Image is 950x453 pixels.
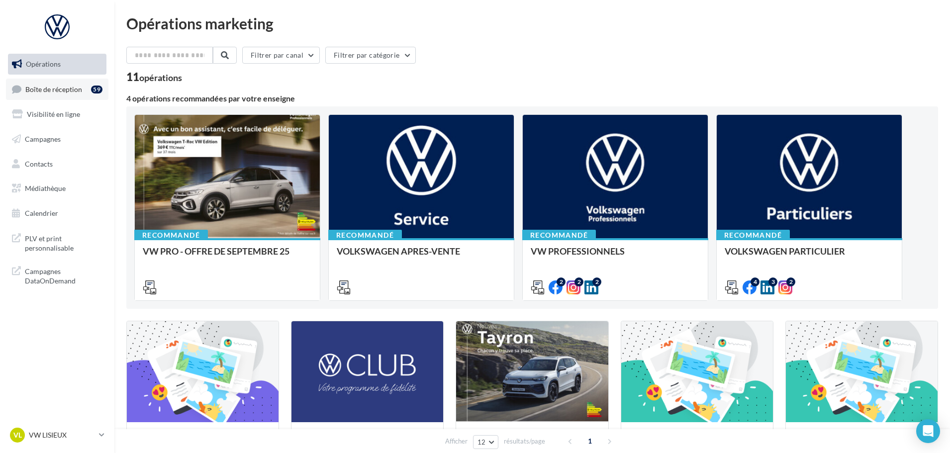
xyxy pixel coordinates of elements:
a: Campagnes [6,129,108,150]
span: Afficher [445,437,468,446]
div: Opérations marketing [126,16,938,31]
span: Calendrier [25,209,58,217]
div: Open Intercom Messenger [916,419,940,443]
span: Médiathèque [25,184,66,192]
div: 11 [126,72,182,83]
a: Contacts [6,154,108,175]
div: 2 [557,277,566,286]
div: 2 [592,277,601,286]
div: Recommandé [522,230,596,241]
button: Filtrer par canal [242,47,320,64]
a: PLV et print personnalisable [6,228,108,257]
div: 2 [574,277,583,286]
button: 12 [473,435,498,449]
div: Recommandé [716,230,790,241]
div: 4 [751,277,760,286]
span: Campagnes [25,135,61,143]
a: VL VW LISIEUX [8,426,106,445]
div: 2 [786,277,795,286]
div: Recommandé [134,230,208,241]
div: VW PRO - OFFRE DE SEPTEMBRE 25 [143,246,312,266]
button: Filtrer par catégorie [325,47,416,64]
span: Opérations [26,60,61,68]
a: Boîte de réception59 [6,79,108,100]
div: 59 [91,86,102,93]
span: VL [13,430,22,440]
a: Médiathèque [6,178,108,199]
div: VOLKSWAGEN PARTICULIER [725,246,894,266]
span: 12 [477,438,486,446]
a: Campagnes DataOnDemand [6,261,108,290]
div: opérations [139,73,182,82]
span: Contacts [25,159,53,168]
span: 1 [582,433,598,449]
div: Recommandé [328,230,402,241]
span: Boîte de réception [25,85,82,93]
a: Opérations [6,54,108,75]
div: 4 opérations recommandées par votre enseigne [126,94,938,102]
p: VW LISIEUX [29,430,95,440]
span: Campagnes DataOnDemand [25,265,102,286]
span: Visibilité en ligne [27,110,80,118]
div: VOLKSWAGEN APRES-VENTE [337,246,506,266]
span: PLV et print personnalisable [25,232,102,253]
span: résultats/page [504,437,545,446]
a: Visibilité en ligne [6,104,108,125]
a: Calendrier [6,203,108,224]
div: VW PROFESSIONNELS [531,246,700,266]
div: 3 [768,277,777,286]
